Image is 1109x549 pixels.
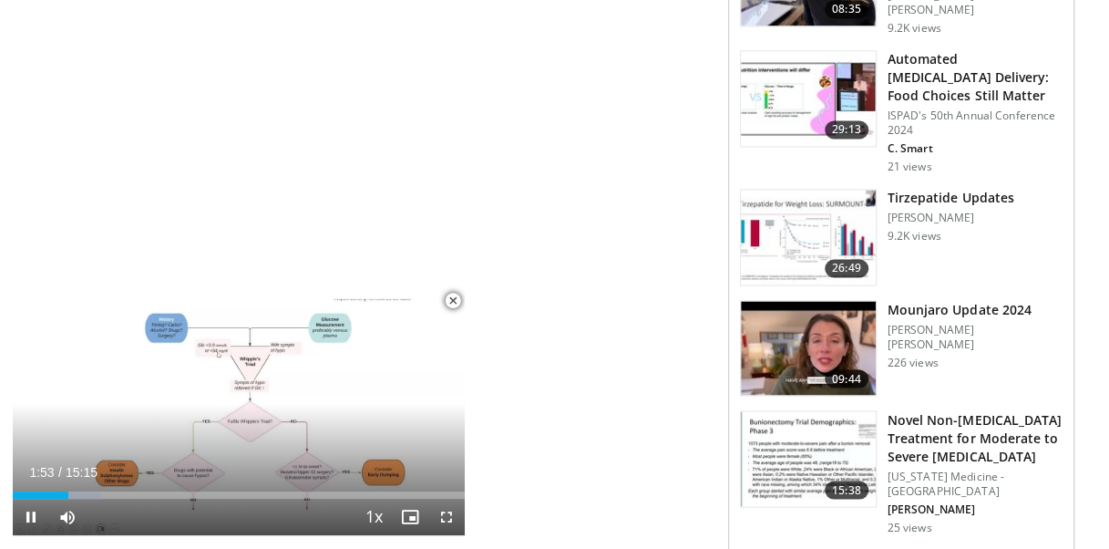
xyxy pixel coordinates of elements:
[888,229,941,243] p: 9.2K views
[355,499,392,535] button: Playback Rate
[888,189,1014,207] h3: Tirzepatide Updates
[825,481,868,499] span: 15:38
[392,499,428,535] button: Enable picture-in-picture mode
[740,410,1063,534] a: 15:38 Novel Non-[MEDICAL_DATA] Treatment for Moderate to Severe [MEDICAL_DATA] [US_STATE] Medicin...
[428,499,465,535] button: Fullscreen
[740,50,1063,174] a: 29:13 Automated [MEDICAL_DATA] Delivery: Food Choices Still Matter ISPAD's 50th Annual Conference...
[888,410,1063,465] h3: Novel Non-[MEDICAL_DATA] Treatment for Moderate to Severe [MEDICAL_DATA]
[888,109,1063,138] p: ISPAD's 50th Annual Conference 2024
[49,499,86,535] button: Mute
[29,465,54,480] span: 1:53
[888,355,939,369] p: 226 views
[888,50,1063,105] h3: Automated [MEDICAL_DATA] Delivery: Food Choices Still Matter
[740,189,1063,285] a: 26:49 Tirzepatide Updates [PERSON_NAME] 9.2K views
[13,492,465,499] div: Progress Bar
[888,211,1014,225] p: [PERSON_NAME]
[825,120,868,139] span: 29:13
[888,160,932,174] p: 21 views
[66,465,98,480] span: 15:15
[741,411,876,506] img: 3c7fbb47-87a1-4452-b428-24b03f5977f4.150x105_q85_crop-smart_upscale.jpg
[888,469,1063,498] p: [US_STATE] Medicine - [GEOGRAPHIC_DATA]
[888,300,1063,318] h3: Mounjaro Update 2024
[13,499,49,535] button: Pause
[888,520,932,534] p: 25 views
[58,465,62,480] span: /
[435,282,471,320] button: Close
[741,51,876,146] img: 704a63e3-4c06-4744-bd85-f4a7f71b5482.150x105_q85_crop-smart_upscale.jpg
[888,141,1063,156] p: C. Smart
[825,369,868,388] span: 09:44
[888,502,1063,516] p: [PERSON_NAME]
[825,259,868,277] span: 26:49
[741,301,876,396] img: e136664d-721f-4958-904c-9724482d1bd7.150x105_q85_crop-smart_upscale.jpg
[888,21,941,36] p: 9.2K views
[888,322,1063,351] p: [PERSON_NAME] [PERSON_NAME]
[740,300,1063,397] a: 09:44 Mounjaro Update 2024 [PERSON_NAME] [PERSON_NAME] 226 views
[741,190,876,285] img: 427d1383-ab89-434b-96e2-42dd17861ad8.150x105_q85_crop-smart_upscale.jpg
[13,282,465,536] video-js: Video Player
